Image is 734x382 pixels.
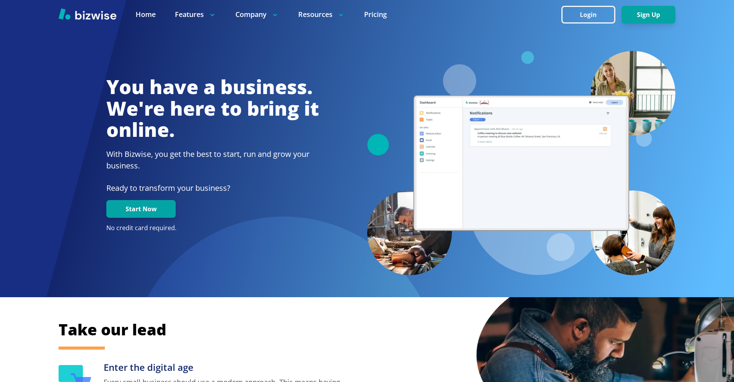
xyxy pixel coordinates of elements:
[298,10,345,19] p: Resources
[561,11,621,19] a: Login
[561,6,615,24] button: Login
[235,10,279,19] p: Company
[621,6,675,24] button: Sign Up
[59,8,116,20] img: Bizwise Logo
[106,76,319,141] h1: You have a business. We're here to bring it online.
[136,10,156,19] a: Home
[106,148,319,172] h2: With Bizwise, you get the best to start, run and grow your business.
[106,200,176,218] button: Start Now
[106,205,176,213] a: Start Now
[104,361,348,374] h3: Enter the digital age
[175,10,216,19] p: Features
[621,11,675,19] a: Sign Up
[106,182,319,194] p: Ready to transform your business?
[106,224,319,232] p: No credit card required.
[59,319,637,340] h2: Take our lead
[364,10,387,19] a: Pricing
